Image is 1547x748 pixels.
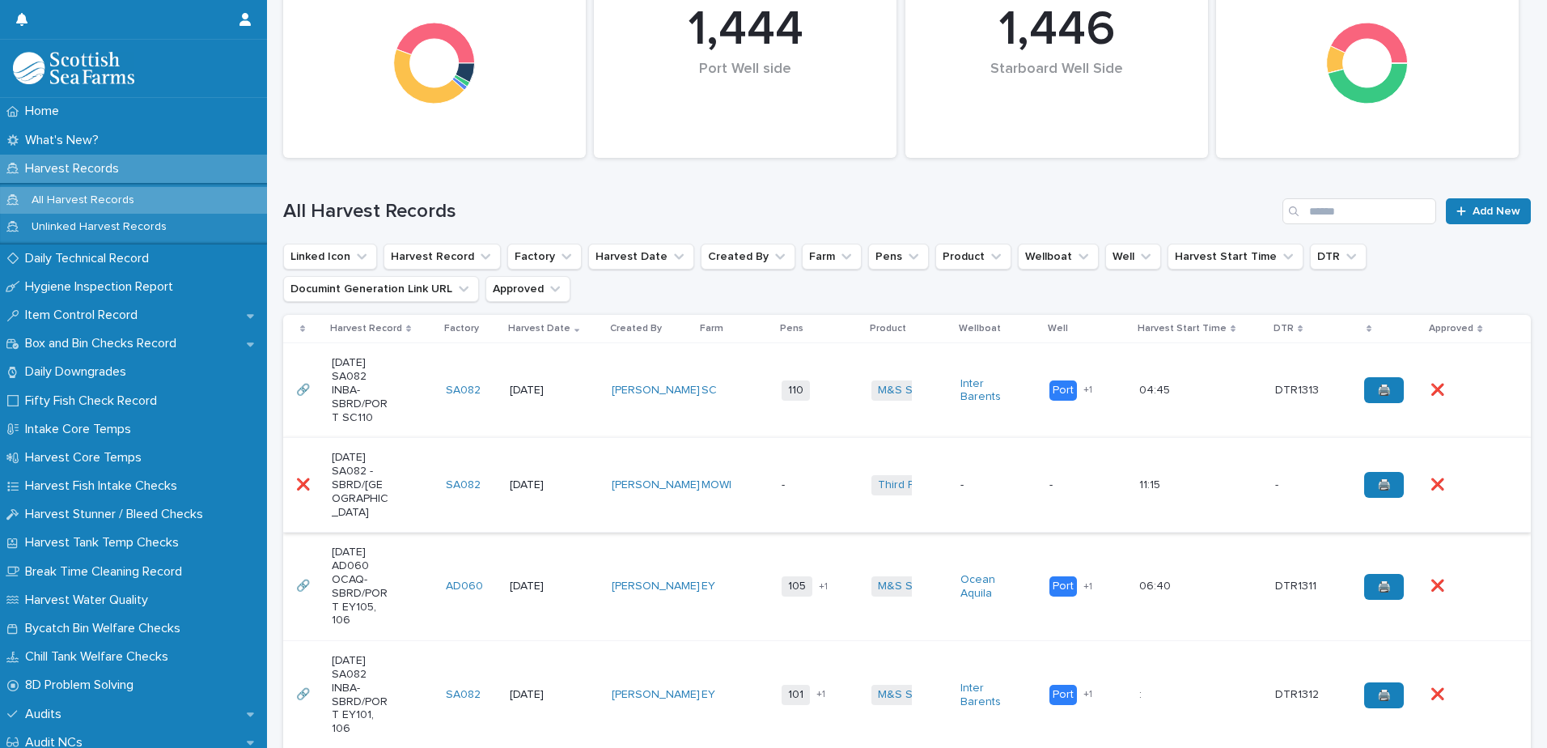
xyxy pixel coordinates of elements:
p: [DATE] [510,478,567,492]
p: DTR1312 [1275,685,1322,702]
button: Farm [802,244,862,270]
p: ❌ [1430,685,1447,702]
p: Product [870,320,906,338]
p: 11:15 [1139,475,1163,492]
button: Harvest Date [588,244,694,270]
p: Chill Tank Welfare Checks [19,649,181,665]
p: [DATE] SA082 INBA-SBRD/PORT EY101, 106 [332,654,389,736]
p: Unlinked Harvest Records [19,220,180,234]
input: Search [1282,198,1436,224]
p: [DATE] SA082 -SBRD/[GEOGRAPHIC_DATA] [332,451,389,519]
span: 🖨️ [1377,581,1391,593]
button: DTR [1310,244,1367,270]
a: SA082 [446,384,481,397]
p: - [782,478,839,492]
a: 🖨️ [1364,377,1404,403]
p: 🔗 [296,576,313,593]
a: 🖨️ [1364,472,1404,498]
tr: ❌❌ [DATE] SA082 -SBRD/[GEOGRAPHIC_DATA]SA082 [DATE][PERSON_NAME] MOWI -Third Party Salmon --11:15... [283,438,1531,533]
a: Third Party Salmon [878,478,976,492]
p: Hygiene Inspection Report [19,279,186,295]
p: Harvest Fish Intake Checks [19,478,190,494]
p: 8D Problem Solving [19,678,146,693]
tr: 🔗🔗 [DATE] SA082 INBA-SBRD/PORT SC110SA082 [DATE][PERSON_NAME] SC 110M&S Select Inter Barents Port... [283,343,1531,438]
a: [PERSON_NAME] [612,688,700,702]
p: 🔗 [296,685,313,702]
a: Inter Barents [960,377,1018,405]
span: + 1 [1083,385,1092,395]
p: 🔗 [296,380,313,397]
a: [PERSON_NAME] [612,580,700,593]
button: Wellboat [1018,244,1099,270]
p: Break Time Cleaning Record [19,564,195,580]
p: ❌ [1430,380,1447,397]
p: Factory [444,320,479,338]
p: Box and Bin Checks Record [19,336,189,351]
p: [DATE] SA082 INBA-SBRD/PORT SC110 [332,356,389,424]
span: + 1 [819,582,828,592]
p: Harvest Core Temps [19,450,155,465]
a: EY [701,580,715,593]
button: Product [935,244,1011,270]
p: ❌ [296,475,313,492]
p: - [960,478,1018,492]
span: 🖨️ [1377,479,1391,491]
p: ❌ [1430,475,1447,492]
button: Approved [485,276,570,302]
span: + 1 [1083,582,1092,592]
a: 🖨️ [1364,682,1404,708]
p: Harvest Start Time [1138,320,1227,338]
span: 🖨️ [1377,385,1391,396]
span: 110 [782,380,810,401]
p: Home [19,104,72,119]
a: [PERSON_NAME] [612,384,700,397]
p: Audits [19,707,74,722]
p: Harvest Record [330,320,402,338]
span: 105 [782,576,812,597]
p: - [1049,478,1107,492]
button: Pens [868,244,929,270]
div: 1,444 [621,1,869,59]
p: Approved [1429,320,1473,338]
p: Well [1048,320,1068,338]
p: 04:45 [1139,380,1173,397]
p: Pens [780,320,803,338]
p: : [1139,685,1145,702]
p: DTR [1274,320,1294,338]
button: Created By [701,244,795,270]
p: [DATE] [510,384,567,397]
p: Created By [610,320,662,338]
a: SA082 [446,478,481,492]
a: M&S Select [878,384,939,397]
p: [DATE] [510,580,567,593]
a: Add New [1446,198,1531,224]
div: 1,446 [933,1,1180,59]
div: Port Well side [621,61,869,112]
div: Starboard Well Side [933,61,1180,112]
a: Inter Barents [960,682,1018,709]
div: Port [1049,576,1077,597]
p: Daily Technical Record [19,251,162,266]
p: [DATE] [510,688,567,702]
p: [DATE] AD060 OCAQ-SBRD/PORT EY105, 106 [332,546,389,627]
p: Farm [700,320,723,338]
a: EY [701,688,715,702]
button: Harvest Start Time [1168,244,1303,270]
a: M&S Select [878,688,939,702]
p: 06:40 [1139,576,1174,593]
button: Factory [507,244,582,270]
p: Intake Core Temps [19,422,144,437]
p: Harvest Water Quality [19,593,161,608]
p: Harvest Date [508,320,570,338]
p: Daily Downgrades [19,364,139,380]
h1: All Harvest Records [283,200,1276,223]
a: [PERSON_NAME] [612,478,700,492]
div: Port [1049,685,1077,705]
a: M&S Select [878,580,939,593]
a: SA082 [446,688,481,702]
button: Well [1105,244,1161,270]
span: + 1 [1083,690,1092,699]
span: 🖨️ [1377,690,1391,701]
p: DTR1313 [1275,380,1322,397]
p: Harvest Stunner / Bleed Checks [19,507,216,522]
